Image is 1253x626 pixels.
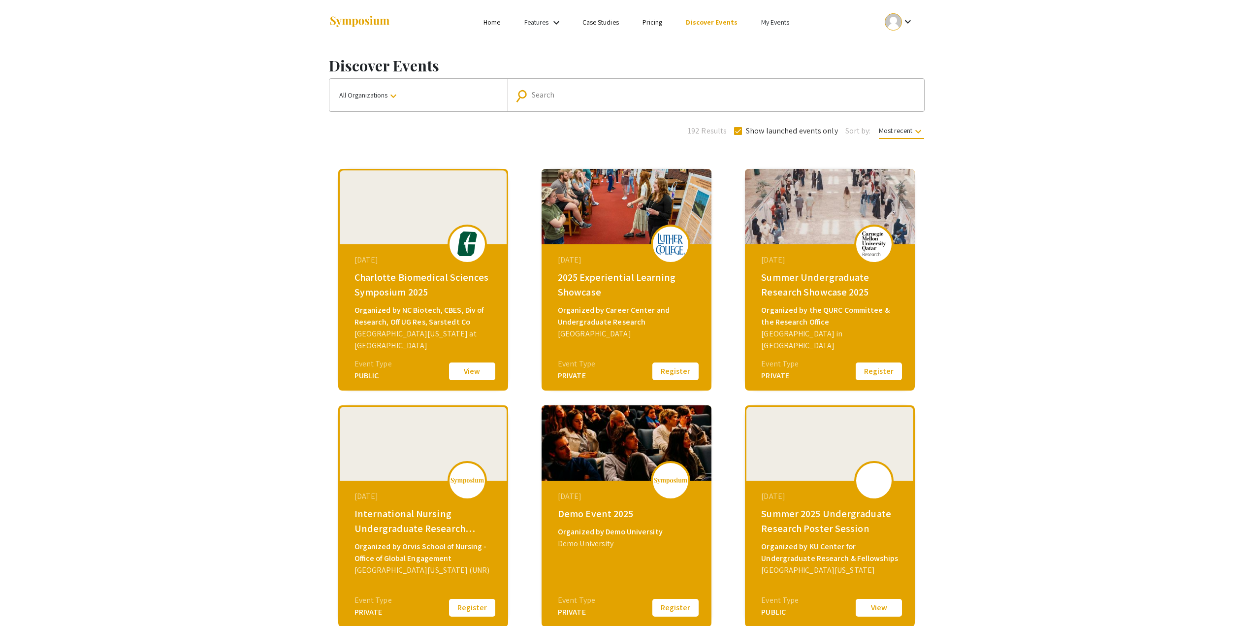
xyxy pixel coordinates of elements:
div: [DATE] [761,254,901,266]
button: Register [651,361,700,382]
button: View [854,597,903,618]
div: [GEOGRAPHIC_DATA] [558,328,698,340]
mat-icon: keyboard_arrow_down [912,126,924,137]
h1: Discover Events [329,57,925,74]
a: Pricing [643,18,663,27]
button: Most recent [871,122,932,139]
div: PUBLIC [354,370,392,382]
div: Event Type [558,358,595,370]
img: 2025-experiential-learning-showcase_eventCoverPhoto_3051d9__thumb.jpg [542,169,711,244]
div: [DATE] [354,254,494,266]
div: [GEOGRAPHIC_DATA][US_STATE] at [GEOGRAPHIC_DATA] [354,328,494,352]
img: biomedical-sciences2025_eventLogo_e7ea32_.png [452,231,482,256]
img: demo-event-2025_eventCoverPhoto_e268cd__thumb.jpg [542,405,711,481]
button: Register [651,597,700,618]
div: Event Type [558,594,595,606]
div: [GEOGRAPHIC_DATA][US_STATE] [761,564,901,576]
div: [DATE] [558,254,698,266]
a: My Events [761,18,789,27]
div: [DATE] [354,491,494,502]
button: Register [854,361,903,382]
div: Organized by the QURC Committee & the Research Office [761,304,901,328]
img: 2025-experiential-learning-showcase_eventLogo_377aea_.png [656,233,685,255]
a: Case Studies [582,18,619,27]
img: Symposium by ForagerOne [329,15,390,29]
img: logo_v2.png [450,477,484,484]
img: summer-undergraduate-research-showcase-2025_eventCoverPhoto_d7183b__thumb.jpg [745,169,915,244]
iframe: Chat [1211,582,1246,619]
button: All Organizations [329,79,508,111]
span: All Organizations [339,91,399,99]
span: 192 Results [688,125,727,137]
div: 2025 Experiential Learning Showcase [558,270,698,299]
div: PRIVATE [354,606,392,618]
div: Summer 2025 Undergraduate Research Poster Session [761,506,901,536]
div: Event Type [354,358,392,370]
img: summer-undergraduate-research-showcase-2025_eventLogo_367938_.png [859,231,889,256]
button: Register [448,597,497,618]
mat-icon: Expand Features list [550,17,562,29]
div: Organized by Demo University [558,526,698,538]
mat-icon: Expand account dropdown [902,16,914,28]
div: [GEOGRAPHIC_DATA] in [GEOGRAPHIC_DATA] [761,328,901,352]
div: International Nursing Undergraduate Research Symposium (INURS) [354,506,494,536]
button: Expand account dropdown [874,11,924,33]
a: Features [524,18,549,27]
a: Home [483,18,500,27]
div: Event Type [761,594,799,606]
div: Summer Undergraduate Research Showcase 2025 [761,270,901,299]
div: Organized by Career Center and Undergraduate Research [558,304,698,328]
div: Demo University [558,538,698,550]
div: Demo Event 2025 [558,506,698,521]
div: [DATE] [558,491,698,502]
mat-icon: Search [517,87,531,104]
div: PUBLIC [761,606,799,618]
img: logo_v2.png [653,477,688,484]
div: Organized by KU Center for Undergraduate Research & Fellowships [761,541,901,564]
div: [GEOGRAPHIC_DATA][US_STATE] (UNR) [354,564,494,576]
span: Sort by: [845,125,871,137]
div: Charlotte Biomedical Sciences Symposium 2025 [354,270,494,299]
div: [DATE] [761,491,901,502]
span: Show launched events only [746,125,838,137]
div: Organized by NC Biotech, CBES, Div of Research, Off UG Res, Sarstedt Co [354,304,494,328]
div: Event Type [761,358,799,370]
span: Most recent [879,126,924,139]
div: PRIVATE [761,370,799,382]
div: PRIVATE [558,606,595,618]
a: Discover Events [686,18,738,27]
div: PRIVATE [558,370,595,382]
div: Event Type [354,594,392,606]
button: View [448,361,497,382]
div: Organized by Orvis School of Nursing - Office of Global Engagement [354,541,494,564]
mat-icon: keyboard_arrow_down [387,90,399,102]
